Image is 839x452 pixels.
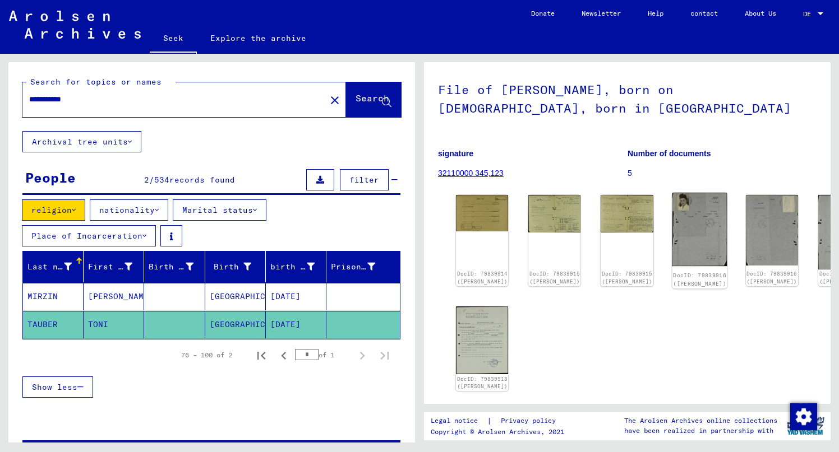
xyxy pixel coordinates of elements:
font: Copyright © Arolsen Archives, 2021 [431,427,564,436]
a: DocID: 79839915 ([PERSON_NAME]) [602,271,652,285]
font: 534 [154,175,169,185]
font: have been realized in partnership with [624,426,773,435]
button: First page [250,344,273,366]
font: birth date [270,262,321,272]
font: Privacy policy [501,416,556,425]
mat-header-cell: First name [84,251,144,282]
img: 002.jpg [746,195,798,265]
font: Prisoner # [331,262,381,272]
font: 76 – 100 of 2 [181,351,232,359]
mat-header-cell: Birth [205,251,266,282]
div: Last name [27,258,86,276]
button: Next page [351,344,374,366]
button: Last page [374,344,396,366]
button: Clear [324,88,346,111]
a: Explore the archive [197,25,320,52]
font: TAUBER [27,319,58,329]
font: [GEOGRAPHIC_DATA] [210,319,296,329]
font: 2 [144,175,149,185]
font: Newsletter [582,9,621,17]
mat-icon: close [328,94,342,107]
a: DocID: 79839916 ([PERSON_NAME]) [673,272,726,287]
button: Marital status [173,199,266,221]
font: [PERSON_NAME] [88,291,154,301]
img: Change consent [790,403,817,430]
img: 001.jpg [456,195,508,231]
font: Seek [163,33,183,43]
font: Search for topics or names [30,77,162,87]
button: Show less [22,376,93,398]
font: [GEOGRAPHIC_DATA] [210,291,296,301]
font: contact [690,9,718,17]
font: MIRZIN [27,291,58,301]
a: DocID: 79839915 ([PERSON_NAME]) [529,271,580,285]
font: nationality [99,205,155,215]
button: Previous page [273,344,295,366]
a: DocID: 79839916 ([PERSON_NAME]) [746,271,797,285]
a: Privacy policy [492,415,569,427]
font: Marital status [182,205,253,215]
a: Legal notice [431,415,487,427]
font: religion [31,205,72,215]
font: TONI [88,319,108,329]
div: Prisoner # [331,258,389,276]
font: Birth name [149,262,199,272]
font: Donate [531,9,555,17]
div: birth date [270,258,329,276]
div: Birth [210,258,265,276]
font: Last name [27,262,73,272]
div: First name [88,258,146,276]
font: 5 [628,169,632,178]
font: Legal notice [431,416,478,425]
button: filter [340,169,389,190]
img: 001.jpg [456,306,508,374]
div: Birth name [149,258,207,276]
button: religion [22,199,85,221]
font: First name [88,262,139,272]
font: DE [803,10,811,18]
font: Explore the archive [210,33,306,43]
font: Search [356,92,389,104]
font: Number of documents [628,149,711,158]
font: Archival tree units [32,137,128,147]
mat-header-cell: Last name [23,251,84,282]
font: of 1 [319,351,334,359]
font: People [25,169,76,186]
font: / [149,175,154,185]
img: yv_logo.png [785,412,827,440]
font: Birth [214,262,239,272]
font: Show less [32,382,77,392]
font: signature [438,149,473,158]
a: 32110000 345,123 [438,169,504,178]
img: 001.jpg [528,195,580,232]
button: Search [346,82,401,117]
img: 001.jpg [672,193,727,266]
font: records found [169,175,235,185]
font: [DATE] [270,291,301,301]
font: filter [349,175,379,185]
font: The Arolsen Archives online collections [624,416,777,425]
font: Place of Incarceration [31,231,142,241]
mat-header-cell: Birth name [144,251,205,282]
a: DocID: 79839918 ([PERSON_NAME]) [457,376,508,390]
mat-header-cell: birth date [266,251,326,282]
font: About Us [745,9,776,17]
button: nationality [90,199,168,221]
mat-header-cell: Prisoner # [326,251,400,282]
a: DocID: 79839914 ([PERSON_NAME]) [457,271,508,285]
font: File of [PERSON_NAME], born on [DEMOGRAPHIC_DATA], born in [GEOGRAPHIC_DATA] [438,82,791,116]
font: Help [648,9,663,17]
button: Place of Incarceration [22,225,156,246]
a: Seek [150,25,197,54]
font: | [487,416,492,426]
font: [DATE] [270,319,301,329]
img: 002.jpg [601,195,653,232]
img: Arolsen_neg.svg [9,11,141,39]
